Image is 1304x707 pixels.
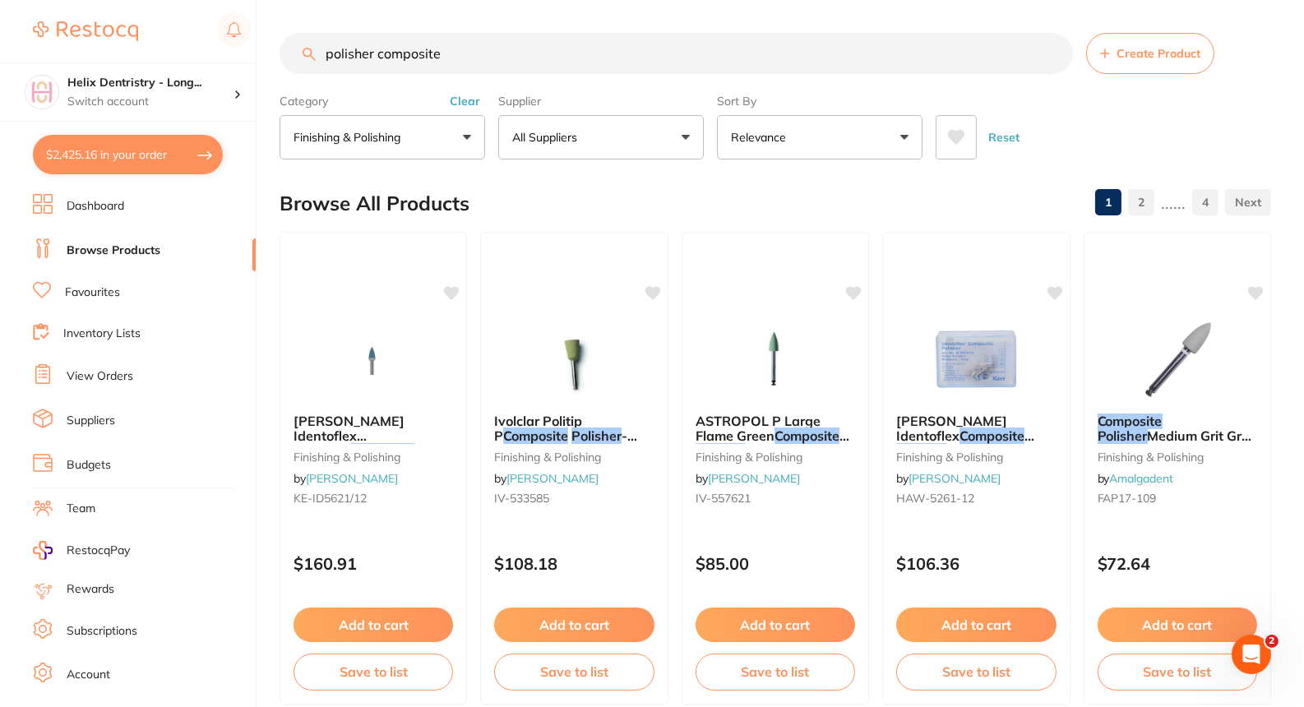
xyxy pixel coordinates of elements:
button: Save to list [494,654,654,690]
a: Rewards [67,581,114,598]
button: Reset [983,115,1024,159]
span: Create Product [1117,47,1200,60]
p: ...... [1161,193,1186,212]
small: finishing & polishing [294,451,453,464]
a: Browse Products [67,243,160,259]
em: Composite [503,427,568,444]
a: Inventory Lists [63,326,141,342]
b: HAWE Identoflex Diamond Composite Polisher Flame x 12 [294,414,453,444]
small: finishing & polishing [896,451,1056,464]
em: Polisher [696,443,746,460]
a: [PERSON_NAME] [506,471,599,486]
label: Sort By [717,94,923,109]
b: Composite Polisher Medium Grit Grey Large Point [1098,414,1257,444]
img: Composite Polisher Medium Grit Grey Large Point [1124,318,1231,400]
button: Add to cart [896,608,1056,642]
span: IV-557621 [696,491,751,506]
span: HAW-5261-12 [896,491,974,506]
button: Create Product [1086,33,1214,74]
span: by [294,471,398,486]
span: Medium Grit Grey Large Point [1098,427,1257,459]
a: 1 [1095,186,1121,219]
em: Polisher [571,427,622,444]
p: All Suppliers [512,129,584,146]
h4: Helix Dentristry - Long Jetty [67,75,234,91]
button: $2,425.16 in your order [33,135,223,174]
a: Subscriptions [67,623,137,640]
p: finishing & polishing [294,129,407,146]
small: finishing & polishing [494,451,654,464]
b: ASTROPOL P Large Flame Green Composite Polisher Pack of 6 [696,414,855,444]
span: Minipoint Pack of 12 [896,443,1055,474]
span: [PERSON_NAME] Identoflex Diamond [294,413,405,460]
button: Relevance [717,115,923,159]
button: Add to cart [294,608,453,642]
button: Save to list [294,654,453,690]
p: $160.91 [294,554,453,573]
small: finishing & polishing [696,451,855,464]
a: Dashboard [67,198,124,215]
img: RestocqPay [33,541,53,560]
a: [PERSON_NAME] [909,471,1001,486]
label: Supplier [498,94,704,109]
span: by [896,471,1001,486]
button: Add to cart [494,608,654,642]
img: HAWE Identoflex Diamond Composite Polisher Flame x 12 [320,318,427,400]
b: Ivolclar Politip P Composite Polisher - Large Cup - Green, 6-Pack [494,414,654,444]
button: Save to list [696,654,855,690]
em: Composite [350,443,415,460]
span: Pack of 6 [746,443,804,460]
p: $108.18 [494,554,654,573]
a: Budgets [67,457,111,474]
a: View Orders [67,368,133,385]
span: IV-533585 [494,491,549,506]
p: $85.00 [696,554,855,573]
button: Add to cart [1098,608,1257,642]
a: Favourites [65,284,120,301]
a: 2 [1128,186,1154,219]
span: by [1098,471,1174,486]
a: Amalgadent [1110,471,1174,486]
em: Composite [775,427,839,444]
span: RestocqPay [67,543,130,559]
img: Restocq Logo [33,21,138,41]
b: HAWE Identoflex Composite Polisher Minipoint Pack of 12 [896,414,1056,444]
span: [PERSON_NAME] Identoflex [896,413,1007,444]
img: Ivolclar Politip P Composite Polisher - Large Cup - Green, 6-Pack [521,318,628,400]
em: Composite [1098,413,1163,429]
button: All Suppliers [498,115,704,159]
h2: Browse All Products [280,192,469,215]
a: Suppliers [67,413,115,429]
label: Category [280,94,485,109]
span: Ivolclar Politip P [494,413,582,444]
button: Clear [445,94,485,109]
img: HAWE Identoflex Composite Polisher Minipoint Pack of 12 [923,318,1029,400]
span: FAP17-109 [1098,491,1157,506]
span: 2 [1265,635,1279,648]
a: [PERSON_NAME] [708,471,800,486]
span: ASTROPOL P Large Flame Green [696,413,821,444]
img: Helix Dentristry - Long Jetty [25,76,58,109]
button: Save to list [896,654,1056,690]
iframe: Intercom live chat [1232,635,1271,674]
a: Restocq Logo [33,12,138,50]
p: Relevance [731,129,793,146]
em: Polisher [896,443,946,460]
em: Polisher [1098,427,1148,444]
a: RestocqPay [33,541,130,560]
button: finishing & polishing [280,115,485,159]
p: $72.64 [1098,554,1257,573]
span: by [696,471,800,486]
em: Composite [960,427,1024,444]
small: finishing & polishing [1098,451,1257,464]
a: [PERSON_NAME] [306,471,398,486]
img: ASTROPOL P Large Flame Green Composite Polisher Pack of 6 [722,318,829,400]
span: KE-ID5621/12 [294,491,367,506]
span: by [494,471,599,486]
a: Team [67,501,95,517]
a: 4 [1192,186,1218,219]
input: Search Products [280,33,1073,74]
button: Save to list [1098,654,1257,690]
p: $106.36 [896,554,1056,573]
a: Account [67,667,110,683]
